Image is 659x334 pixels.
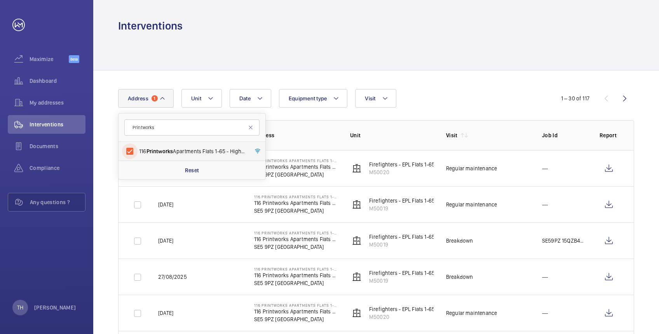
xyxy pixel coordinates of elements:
[369,205,446,212] p: M50019
[128,95,148,101] span: Address
[369,161,447,168] p: Firefighters - EPL Flats 1-65 No 2
[254,207,338,215] p: SE5 9PZ [GEOGRAPHIC_DATA]
[17,304,23,311] p: TH
[542,237,587,245] p: SE59PZ 15QZB4W/TH
[355,89,396,108] button: Visit
[446,201,497,208] div: Regular maintenance
[369,269,446,277] p: Firefighters - EPL Flats 1-65 No 1
[191,95,201,101] span: Unit
[352,308,361,318] img: elevator.svg
[181,89,222,108] button: Unit
[446,273,473,281] div: Breakdown
[30,99,85,107] span: My addresses
[542,164,548,172] p: ---
[289,95,327,101] span: Equipment type
[365,95,375,101] span: Visit
[30,55,69,63] span: Maximize
[152,95,158,101] span: 1
[254,131,338,139] p: Address
[352,272,361,282] img: elevator.svg
[542,309,548,317] p: ---
[352,236,361,245] img: elevator.svg
[254,279,338,287] p: SE5 9PZ [GEOGRAPHIC_DATA]
[369,233,446,241] p: Firefighters - EPL Flats 1-65 No 1
[446,309,497,317] div: Regular maintenance
[124,119,260,136] input: Search by address
[446,237,473,245] div: Breakdown
[30,77,85,85] span: Dashboard
[350,131,434,139] p: Unit
[254,243,338,251] p: SE5 9PZ [GEOGRAPHIC_DATA]
[254,194,338,199] p: 116 Printworks Apartments Flats 1-65 - High Risk Building
[254,158,338,163] p: 116 Printworks Apartments Flats 1-65 - High Risk Building
[34,304,76,311] p: [PERSON_NAME]
[139,147,246,155] span: 116 Apartments Flats 1-65 - High Risk Building - 116 [STREET_ADDRESS]
[158,309,173,317] p: [DATE]
[600,131,618,139] p: Report
[542,273,548,281] p: ---
[254,267,338,271] p: 116 Printworks Apartments Flats 1-65 - High Risk Building
[254,315,338,323] p: SE5 9PZ [GEOGRAPHIC_DATA]
[185,166,199,174] p: Reset
[561,94,589,102] div: 1 – 30 of 117
[254,271,338,279] p: 116 Printworks Apartments Flats 1-65
[369,168,447,176] p: M50020
[69,55,79,63] span: Beta
[279,89,348,108] button: Equipment type
[118,19,183,33] h1: Interventions
[254,308,338,315] p: 116 Printworks Apartments Flats 1-65
[352,200,361,209] img: elevator.svg
[369,305,447,313] p: Firefighters - EPL Flats 1-65 No 2
[158,201,173,208] p: [DATE]
[542,201,548,208] p: ---
[369,313,447,321] p: M50020
[369,241,446,248] p: M50019
[254,199,338,207] p: 116 Printworks Apartments Flats 1-65
[254,235,338,243] p: 116 Printworks Apartments Flats 1-65
[230,89,271,108] button: Date
[158,237,173,245] p: [DATE]
[30,121,85,128] span: Interventions
[239,95,251,101] span: Date
[542,131,587,139] p: Job Id
[30,142,85,150] span: Documents
[30,198,85,206] span: Any questions ?
[118,89,174,108] button: Address1
[369,197,446,205] p: Firefighters - EPL Flats 1-65 No 1
[446,164,497,172] div: Regular maintenance
[158,273,187,281] p: 27/08/2025
[352,164,361,173] img: elevator.svg
[146,148,173,154] span: Printworks
[446,131,458,139] p: Visit
[254,163,338,171] p: 116 Printworks Apartments Flats 1-65
[254,171,338,178] p: SE5 9PZ [GEOGRAPHIC_DATA]
[254,231,338,235] p: 116 Printworks Apartments Flats 1-65 - High Risk Building
[369,277,446,285] p: M50019
[30,164,85,172] span: Compliance
[254,303,338,308] p: 116 Printworks Apartments Flats 1-65 - High Risk Building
